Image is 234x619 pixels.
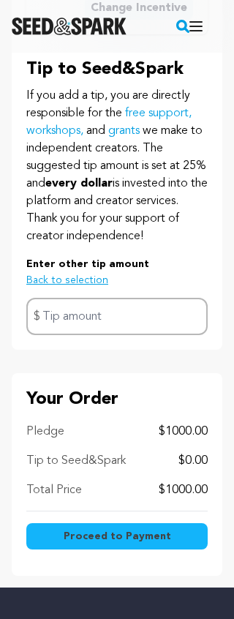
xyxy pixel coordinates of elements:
[12,18,127,35] a: Seed&Spark Homepage
[26,273,108,288] button: Back to selection
[64,529,171,544] span: Proceed to Payment
[159,481,208,499] p: $1000.00
[34,308,40,326] span: $
[26,298,208,335] input: Tip amount
[26,257,208,271] p: Enter other tip amount
[12,18,127,35] img: Seed&Spark Logo Dark Mode
[45,178,113,190] span: every dollar
[26,481,82,499] p: Total Price
[26,388,208,411] p: Your Order
[159,423,208,440] p: $1000.00
[26,523,208,549] button: Proceed to Payment
[26,452,126,470] p: Tip to Seed&Spark
[26,423,64,440] p: Pledge
[26,87,208,245] p: If you add a tip, you are directly responsible for the and we make to independent creators. The s...
[178,452,208,470] p: $0.00
[108,125,140,137] a: grants
[26,58,208,81] p: Tip to Seed&Spark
